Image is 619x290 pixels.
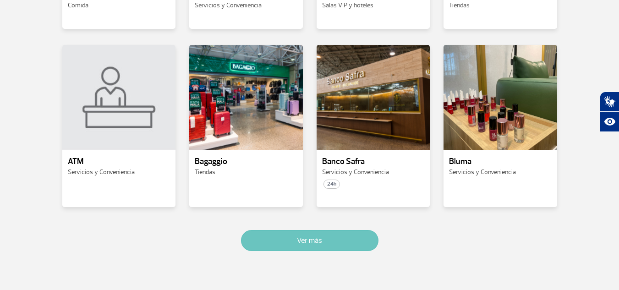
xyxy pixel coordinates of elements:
p: Banco Safra [322,157,425,166]
span: Servicios y Conveniencia [68,168,135,176]
button: Abrir recursos assistivos. [600,112,619,132]
button: Ver más [241,230,378,251]
span: Tiendas [195,168,215,176]
div: Plugin de acessibilidade da Hand Talk. [600,92,619,132]
span: Salas VIP y hoteles [322,1,373,9]
span: Servicios y Conveniencia [322,168,389,176]
span: Comida [68,1,88,9]
span: Servicios y Conveniencia [449,168,516,176]
p: Bagaggio [195,157,297,166]
span: Tiendas [449,1,470,9]
button: Abrir tradutor de língua de sinais. [600,92,619,112]
span: Servicios y Conveniencia [195,1,262,9]
p: ATM [68,157,170,166]
span: 24h [323,180,340,189]
p: Bluma [449,157,552,166]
